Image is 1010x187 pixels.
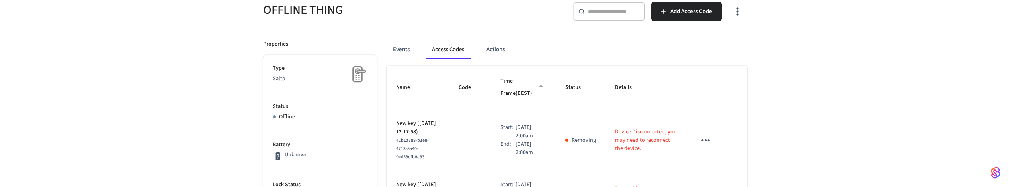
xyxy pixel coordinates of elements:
[615,128,678,153] p: Device Disconnected, you may need to reconnect the device.
[651,2,722,21] button: Add Access Code
[516,140,546,157] p: [DATE] 2:00am
[500,75,546,100] span: Time Frame(EEST)
[387,40,416,59] button: Events
[396,120,440,136] p: New key ([DATE] 12:17:58)
[500,123,516,140] div: Start:
[396,81,420,94] span: Name
[459,81,481,94] span: Code
[263,2,500,18] h5: OFFLINE THING
[480,40,511,59] button: Actions
[670,6,712,17] span: Add Access Code
[572,136,596,145] p: Removing
[991,166,1000,179] img: SeamLogoGradient.69752ec5.svg
[426,40,471,59] button: Access Codes
[273,141,367,149] p: Battery
[500,140,516,157] div: End:
[285,151,308,159] p: Unknown
[273,75,367,83] p: Salto
[263,40,288,48] p: Properties
[348,64,367,84] img: Placeholder Lock Image
[273,64,367,73] p: Type
[387,40,747,59] div: ant example
[273,102,367,111] p: Status
[565,81,591,94] span: Status
[279,113,295,121] p: Offline
[615,81,642,94] span: Details
[396,137,429,160] span: 42b1a788-b1e8-4713-8a40-9e658cfb8c83
[516,123,546,140] p: [DATE] 2:00am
